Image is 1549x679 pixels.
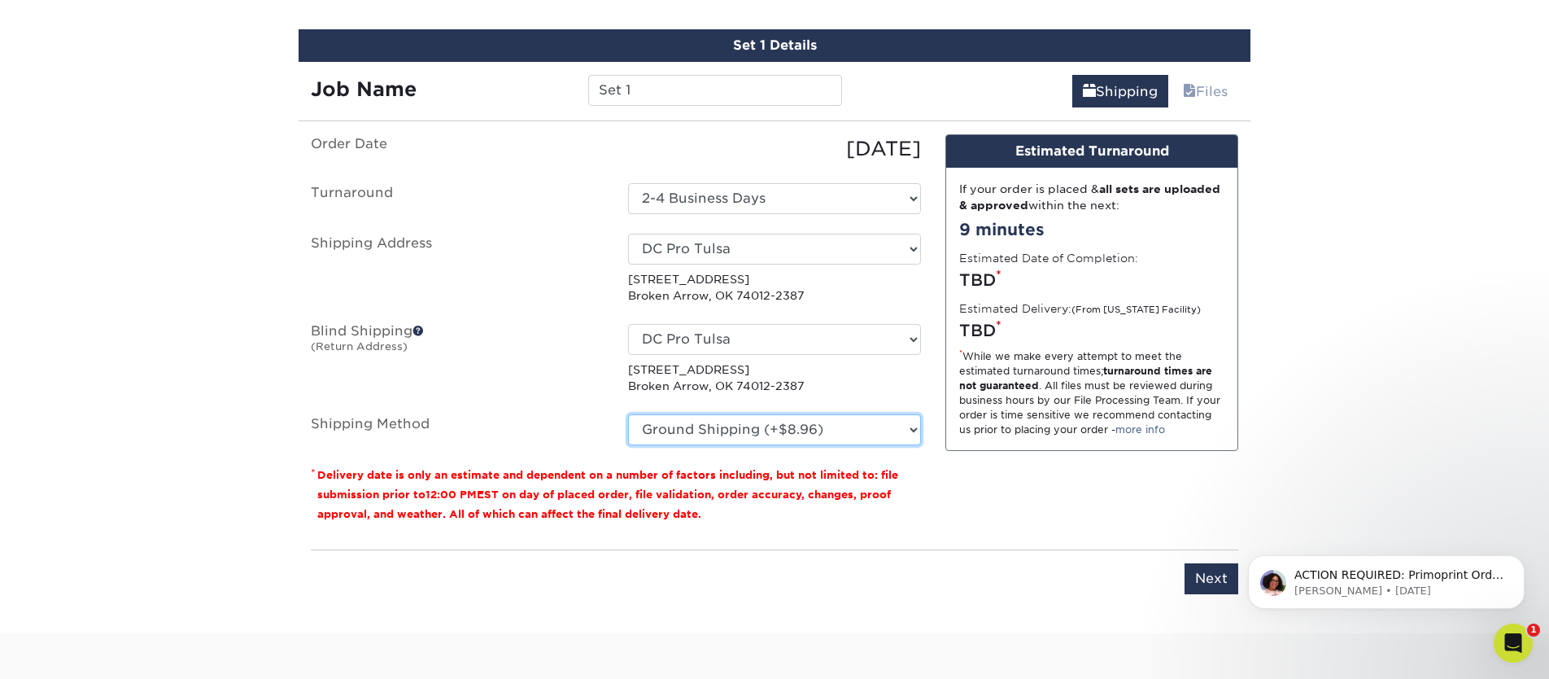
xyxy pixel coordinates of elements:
[959,268,1224,292] div: TBD
[1494,624,1533,663] iframe: Intercom live chat
[299,414,616,445] label: Shipping Method
[616,134,933,164] div: [DATE]
[1072,75,1168,107] a: Shipping
[959,217,1224,242] div: 9 minutes
[299,234,616,304] label: Shipping Address
[1172,75,1238,107] a: Files
[317,469,898,520] small: Delivery date is only an estimate and dependent on a number of factors including, but not limited...
[1224,521,1549,635] iframe: Intercom notifications message
[71,63,281,77] p: Message from Avery, sent 42w ago
[959,349,1224,437] div: While we make every attempt to meet the estimated turnaround times; . All files must be reviewed ...
[959,300,1201,317] label: Estimated Delivery:
[299,183,616,214] label: Turnaround
[1527,624,1540,637] span: 1
[1183,84,1196,99] span: files
[959,318,1224,343] div: TBD
[425,488,477,501] span: 12:00 PM
[299,134,616,164] label: Order Date
[71,47,280,514] span: ACTION REQUIRED: Primoprint Order [CREDIT_CARD_NUMBER] Good morning [PERSON_NAME], Thank you for ...
[299,29,1250,62] div: Set 1 Details
[1071,304,1201,315] small: (From [US_STATE] Facility)
[628,271,921,304] p: [STREET_ADDRESS] Broken Arrow, OK 74012-2387
[959,181,1224,214] div: If your order is placed & within the next:
[959,250,1138,266] label: Estimated Date of Completion:
[311,77,417,101] strong: Job Name
[959,365,1212,392] strong: turnaround times are not guaranteed
[1185,563,1238,594] input: Next
[946,135,1237,168] div: Estimated Turnaround
[628,361,921,395] p: [STREET_ADDRESS] Broken Arrow, OK 74012-2387
[299,324,616,395] label: Blind Shipping
[1115,423,1165,436] a: more info
[311,340,408,353] small: (Return Address)
[588,75,841,106] input: Enter a job name
[1083,84,1096,99] span: shipping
